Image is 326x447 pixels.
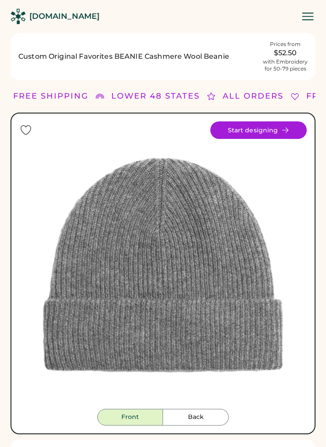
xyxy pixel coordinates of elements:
div: [DOMAIN_NAME] [29,11,99,22]
div: $52.50 [263,48,308,58]
div: BEANIE Style Image [19,121,307,409]
div: FREE SHIPPING [13,90,89,102]
button: Start designing [210,121,307,139]
img: Rendered Logo - Screens [11,9,26,24]
button: Back [163,409,229,426]
div: Prices from [270,41,301,48]
div: LOWER 48 STATES [111,90,200,102]
h1: Custom Original Favorites BEANIE Cashmere Wool Beanie [18,51,258,62]
div: ALL ORDERS [223,90,283,102]
button: Front [97,409,163,426]
div: with Embroidery for 50-79 pieces [263,58,308,72]
img: BEANIE - Heather Grey Front Image [19,121,307,409]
